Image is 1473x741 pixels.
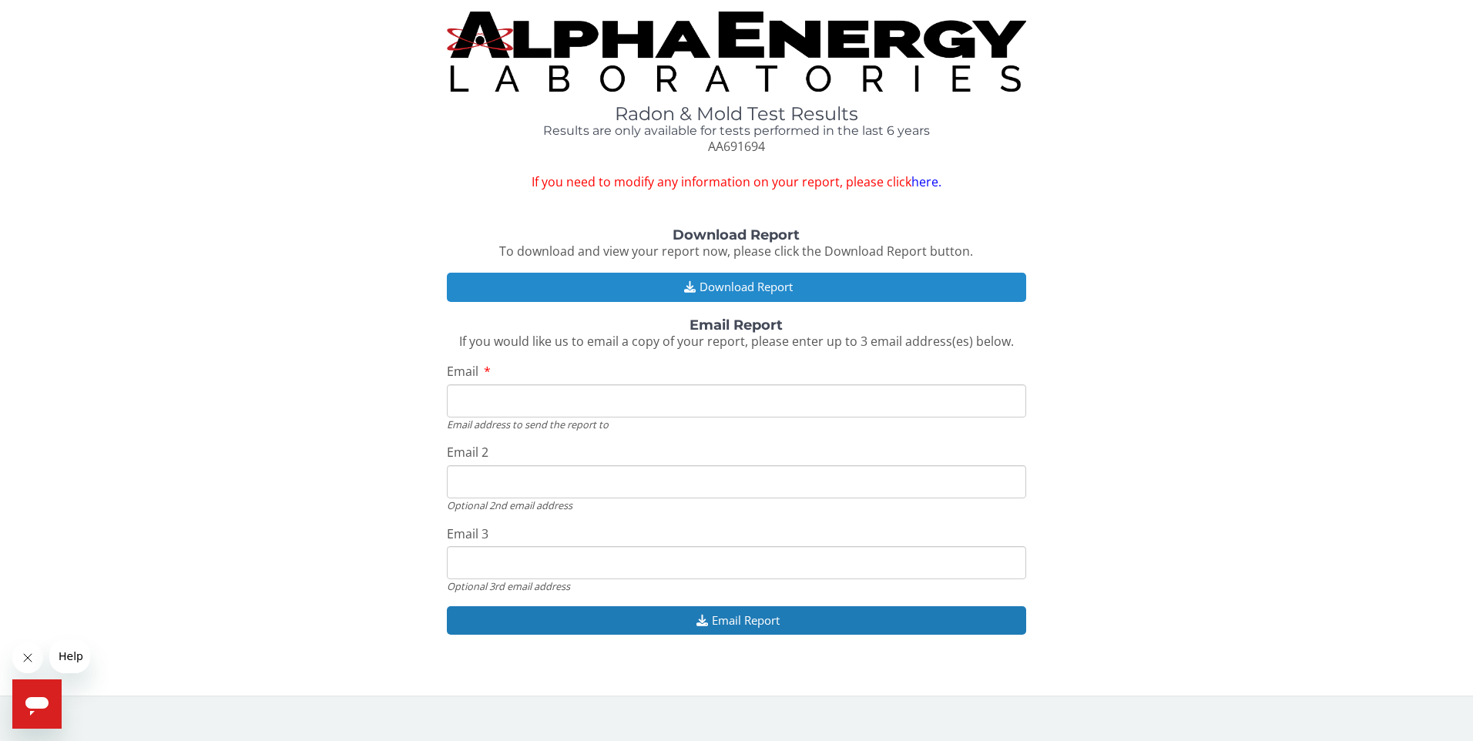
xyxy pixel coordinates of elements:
div: Optional 2nd email address [447,498,1027,512]
span: If you need to modify any information on your report, please click [447,173,1027,191]
button: Email Report [447,606,1027,635]
strong: Download Report [673,226,800,243]
iframe: Close message [12,642,43,673]
span: If you would like us to email a copy of your report, please enter up to 3 email address(es) below. [459,333,1014,350]
span: Email 3 [447,525,488,542]
div: Email address to send the report to [447,417,1027,431]
span: AA691694 [708,138,765,155]
button: Download Report [447,273,1027,301]
iframe: Message from company [49,639,90,673]
h4: Results are only available for tests performed in the last 6 years [447,124,1027,138]
iframe: Button to launch messaging window [12,679,62,729]
div: Optional 3rd email address [447,579,1027,593]
h1: Radon & Mold Test Results [447,104,1027,124]
span: Email 2 [447,444,488,461]
span: To download and view your report now, please click the Download Report button. [499,243,973,260]
span: Email [447,363,478,380]
strong: Email Report [690,317,783,334]
img: TightCrop.jpg [447,12,1027,92]
a: here. [911,173,941,190]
